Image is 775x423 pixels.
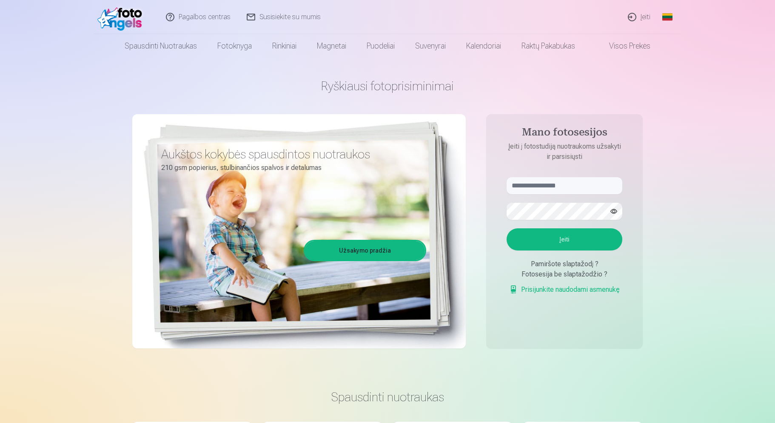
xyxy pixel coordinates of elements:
a: Spausdinti nuotraukas [114,34,207,58]
p: Įeiti į fotostudiją nuotraukoms užsakyti ir parsisiųsti [498,141,631,162]
h3: Aukštos kokybės spausdintos nuotraukos [161,147,420,162]
a: Fotoknyga [207,34,262,58]
a: Užsakymo pradžia [305,241,425,260]
a: Prisijunkite naudodami asmenukę [509,285,620,295]
h1: Ryškiausi fotoprisiminimai [132,78,643,94]
p: 210 gsm popierius, stulbinančios spalvos ir detalumas [161,162,420,174]
h4: Mano fotosesijos [498,126,631,141]
a: Kalendoriai [456,34,511,58]
button: Įeiti [507,228,622,250]
a: Magnetai [307,34,356,58]
a: Suvenyrai [405,34,456,58]
div: Pamiršote slaptažodį ? [507,259,622,269]
a: Puodeliai [356,34,405,58]
a: Rinkiniai [262,34,307,58]
img: /fa2 [97,3,146,31]
h3: Spausdinti nuotraukas [139,389,636,405]
div: Fotosesija be slaptažodžio ? [507,269,622,279]
a: Raktų pakabukas [511,34,585,58]
a: Visos prekės [585,34,661,58]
